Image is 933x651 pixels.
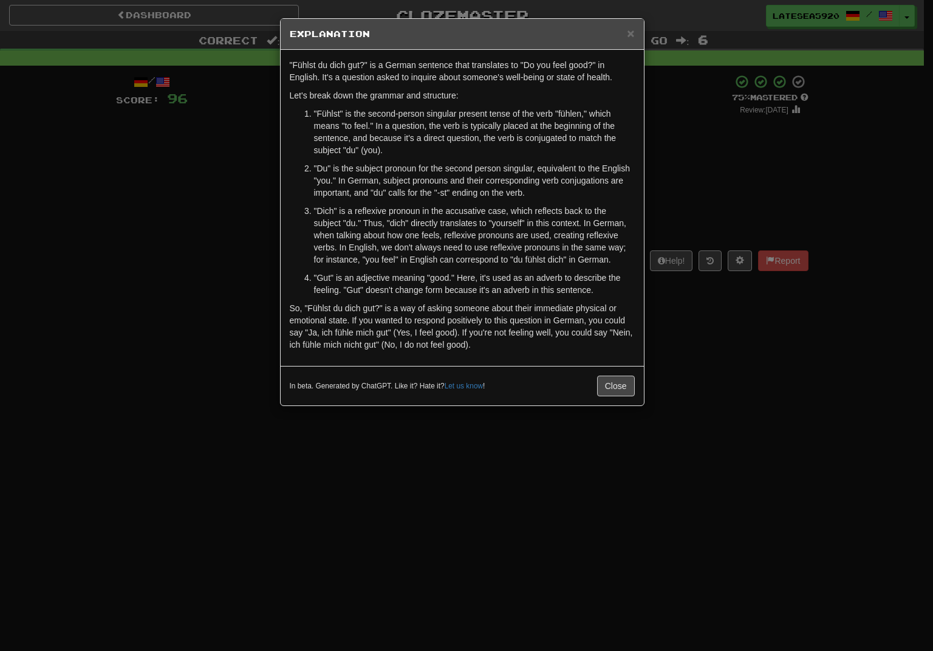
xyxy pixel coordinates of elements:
h5: Explanation [290,28,635,40]
small: In beta. Generated by ChatGPT. Like it? Hate it? ! [290,381,485,391]
p: Let's break down the grammar and structure: [290,89,635,102]
button: Close [597,376,635,396]
p: "Dich" is a reflexive pronoun in the accusative case, which reflects back to the subject "du." Th... [314,205,635,266]
a: Let us know [445,382,483,390]
p: "Fühlst" is the second-person singular present tense of the verb "fühlen," which means "to feel."... [314,108,635,156]
p: So, "Fühlst du dich gut?" is a way of asking someone about their immediate physical or emotional ... [290,302,635,351]
p: "Du" is the subject pronoun for the second person singular, equivalent to the English "you." In G... [314,162,635,199]
p: "Gut" is an adjective meaning "good." Here, it's used as an adverb to describe the feeling. "Gut"... [314,272,635,296]
p: "Fühlst du dich gut?" is a German sentence that translates to "Do you feel good?" in English. It'... [290,59,635,83]
button: Close [627,27,634,40]
span: × [627,26,634,40]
